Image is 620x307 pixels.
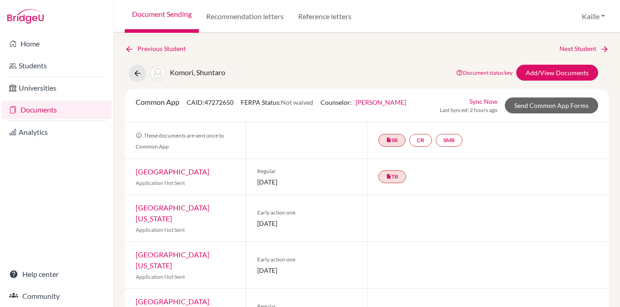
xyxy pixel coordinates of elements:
span: Early action one [257,209,356,217]
span: [DATE] [257,219,356,228]
span: Not waived [281,98,313,106]
a: Next Student [559,44,609,54]
a: Documents [2,101,112,119]
img: Bridge-U [7,9,44,24]
span: FERPA Status: [241,98,313,106]
a: Analytics [2,123,112,141]
span: Application Not Sent [136,273,185,280]
i: insert_drive_file [386,174,391,179]
span: These documents are sent once to Common App [136,132,224,150]
a: insert_drive_fileTR [378,170,406,183]
span: [DATE] [257,177,356,187]
a: [PERSON_NAME] [356,98,406,106]
span: [DATE] [257,266,356,275]
span: Komori, Shuntaro [170,68,225,77]
a: Community [2,287,112,305]
a: [GEOGRAPHIC_DATA] [136,167,209,176]
span: Counselor: [320,98,406,106]
a: Home [2,35,112,53]
a: Help center [2,265,112,283]
span: Early action one [257,256,356,264]
a: Send Common App Forms [505,97,598,113]
a: [GEOGRAPHIC_DATA][US_STATE] [136,203,209,223]
a: Previous Student [125,44,193,54]
span: Last Synced: 2 hours ago [440,106,498,114]
span: Application Not Sent [136,226,185,233]
span: Common App [136,97,179,106]
i: insert_drive_file [386,137,391,143]
a: Students [2,56,112,75]
a: Universities [2,79,112,97]
a: SMR [436,134,462,147]
a: CR [409,134,432,147]
a: Add/View Documents [516,65,598,81]
a: Sync Now [469,97,498,106]
a: insert_drive_fileSR [378,134,406,147]
span: CAID: 47272650 [187,98,234,106]
button: Kaille [578,8,609,25]
a: Document status key [456,69,513,76]
span: Application Not Sent [136,179,185,186]
span: Regular [257,167,356,175]
a: [GEOGRAPHIC_DATA][US_STATE] [136,250,209,270]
